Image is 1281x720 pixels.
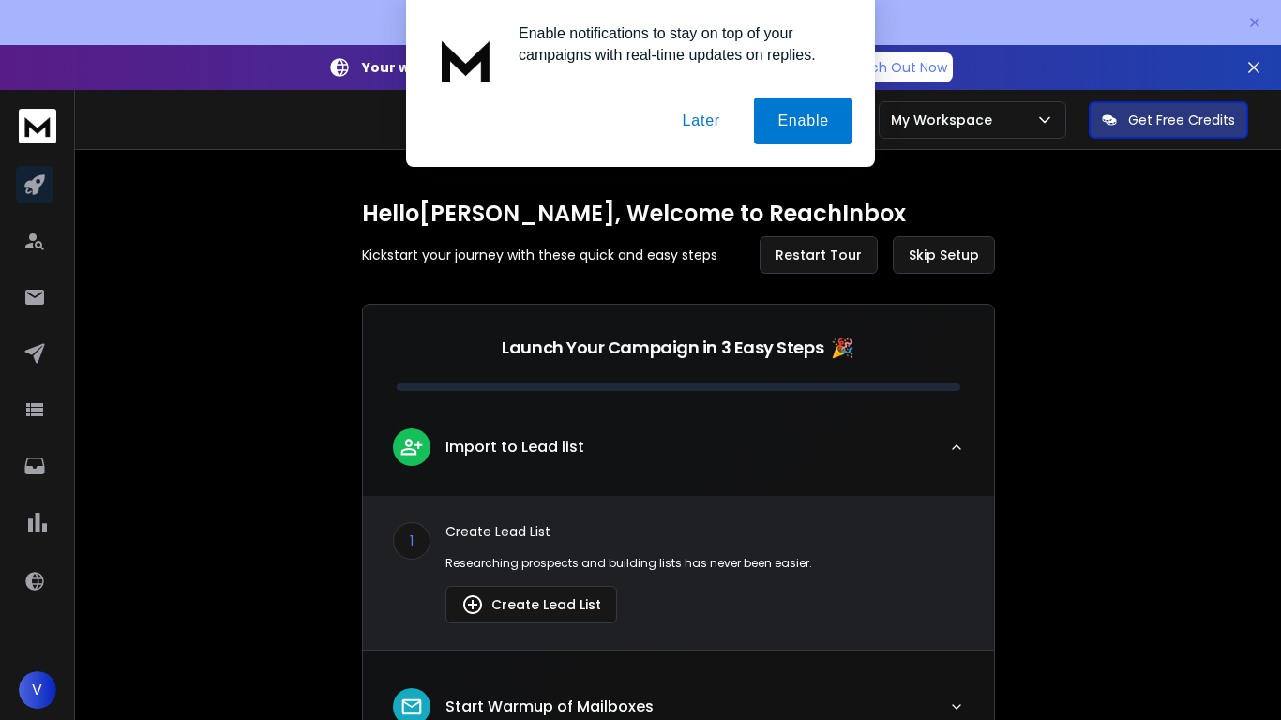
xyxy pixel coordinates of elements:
[893,236,995,274] button: Skip Setup
[461,593,484,616] img: lead
[502,335,823,361] p: Launch Your Campaign in 3 Easy Steps
[831,335,854,361] span: 🎉
[399,695,424,719] img: lead
[754,97,852,144] button: Enable
[658,97,743,144] button: Later
[445,586,617,623] button: Create Lead List
[19,671,56,709] button: V
[445,436,584,458] p: Import to Lead list
[429,22,504,97] img: notification icon
[760,236,878,274] button: Restart Tour
[362,246,717,264] p: Kickstart your journey with these quick and easy steps
[363,496,994,650] div: leadImport to Lead list
[393,522,430,560] div: 1
[504,22,852,66] div: Enable notifications to stay on top of your campaigns with real-time updates on replies.
[399,435,424,458] img: lead
[363,413,994,496] button: leadImport to Lead list
[362,199,995,229] h1: Hello [PERSON_NAME] , Welcome to ReachInbox
[445,696,654,718] p: Start Warmup of Mailboxes
[445,522,964,541] p: Create Lead List
[445,556,964,571] p: Researching prospects and building lists has never been easier.
[909,246,979,264] span: Skip Setup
